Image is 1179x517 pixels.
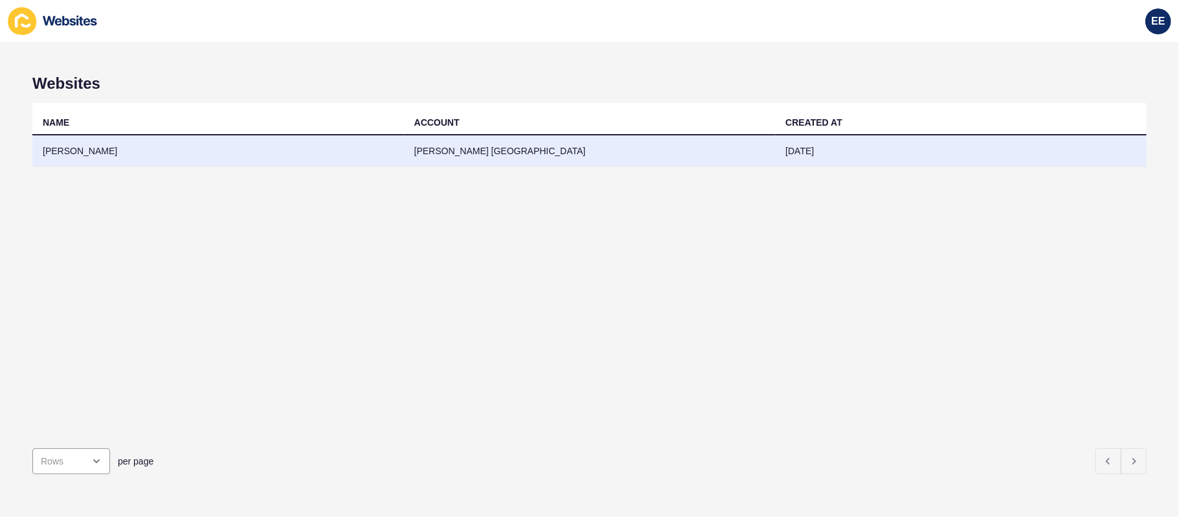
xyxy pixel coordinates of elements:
div: CREATED AT [785,116,842,129]
td: [PERSON_NAME] [32,135,404,167]
span: per page [118,455,153,468]
td: [DATE] [775,135,1147,167]
div: NAME [43,116,69,129]
span: EE [1151,15,1165,28]
div: ACCOUNT [414,116,460,129]
td: [PERSON_NAME] [GEOGRAPHIC_DATA] [404,135,776,167]
div: open menu [32,448,110,474]
h1: Websites [32,75,1147,93]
